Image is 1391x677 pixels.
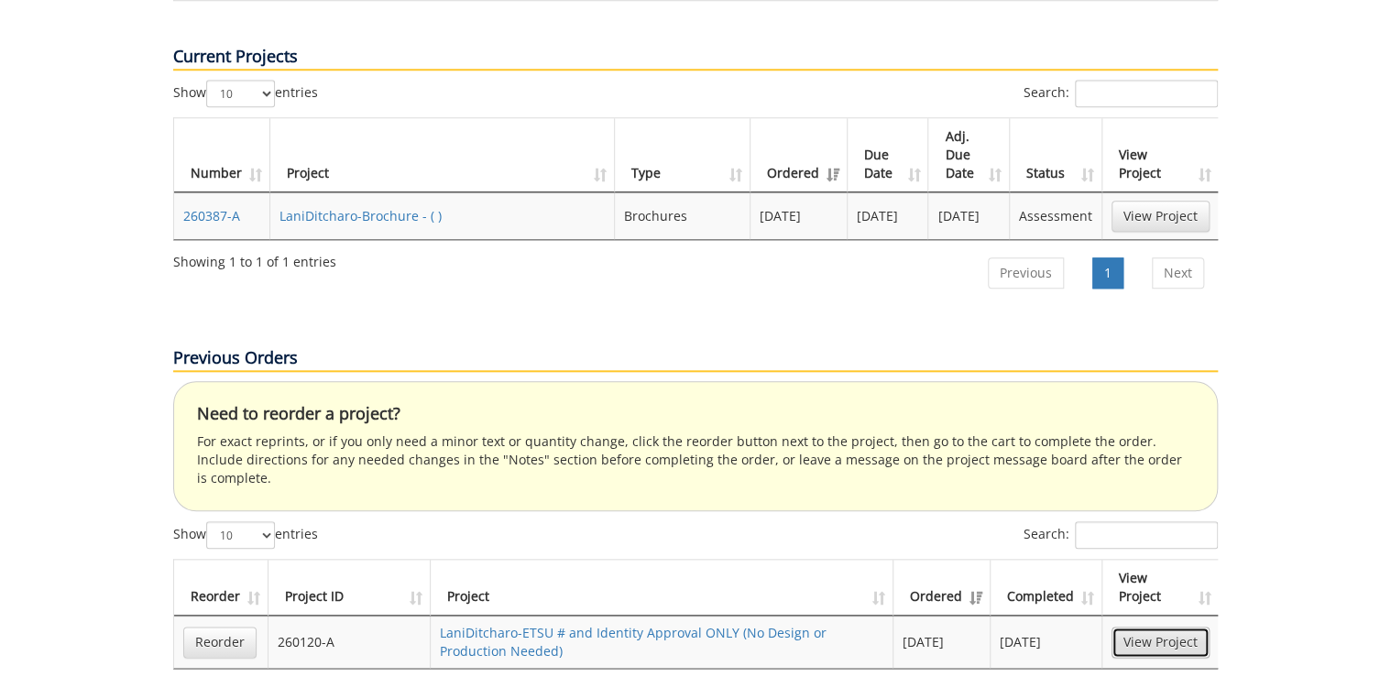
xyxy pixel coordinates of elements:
[206,80,275,107] select: Showentries
[173,346,1218,372] p: Previous Orders
[1010,118,1102,192] th: Status: activate to sort column ascending
[1092,257,1123,289] a: 1
[615,192,750,239] td: Brochures
[197,432,1194,487] p: For exact reprints, or if you only need a minor text or quantity change, click the reorder button...
[848,192,929,239] td: [DATE]
[1102,560,1219,616] th: View Project: activate to sort column ascending
[893,616,991,668] td: [DATE]
[431,560,893,616] th: Project: activate to sort column ascending
[1075,80,1218,107] input: Search:
[991,560,1102,616] th: Completed: activate to sort column ascending
[750,118,848,192] th: Ordered: activate to sort column ascending
[893,560,991,616] th: Ordered: activate to sort column ascending
[1152,257,1204,289] a: Next
[183,207,240,224] a: 260387-A
[848,118,929,192] th: Due Date: activate to sort column ascending
[1112,627,1210,658] a: View Project
[279,207,442,224] a: LaniDitcharo-Brochure - ( )
[1075,521,1218,549] input: Search:
[1010,192,1102,239] td: Assessment
[991,616,1102,668] td: [DATE]
[268,616,431,668] td: 260120-A
[197,405,1194,423] h4: Need to reorder a project?
[750,192,848,239] td: [DATE]
[206,521,275,549] select: Showentries
[928,118,1010,192] th: Adj. Due Date: activate to sort column ascending
[173,246,336,271] div: Showing 1 to 1 of 1 entries
[174,118,270,192] th: Number: activate to sort column ascending
[183,627,257,658] a: Reorder
[270,118,615,192] th: Project: activate to sort column ascending
[440,624,827,660] a: LaniDitcharo-ETSU # and Identity Approval ONLY (No Design or Production Needed)
[173,521,318,549] label: Show entries
[1024,80,1218,107] label: Search:
[173,80,318,107] label: Show entries
[173,45,1218,71] p: Current Projects
[1102,118,1219,192] th: View Project: activate to sort column ascending
[1024,521,1218,549] label: Search:
[174,560,268,616] th: Reorder: activate to sort column ascending
[988,257,1064,289] a: Previous
[928,192,1010,239] td: [DATE]
[268,560,431,616] th: Project ID: activate to sort column ascending
[1112,201,1210,232] a: View Project
[615,118,750,192] th: Type: activate to sort column ascending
